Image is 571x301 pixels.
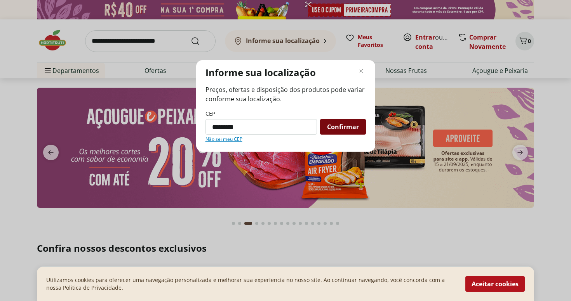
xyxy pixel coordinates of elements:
[357,66,366,76] button: Fechar modal de regionalização
[320,119,366,135] button: Confirmar
[465,276,525,292] button: Aceitar cookies
[205,85,366,104] span: Preços, ofertas e disposição dos produtos pode variar conforme sua localização.
[205,136,242,142] a: Não sei meu CEP
[205,110,215,118] label: CEP
[196,60,375,152] div: Modal de regionalização
[205,66,316,79] p: Informe sua localização
[46,276,456,292] p: Utilizamos cookies para oferecer uma navegação personalizada e melhorar sua experiencia no nosso ...
[327,124,359,130] span: Confirmar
